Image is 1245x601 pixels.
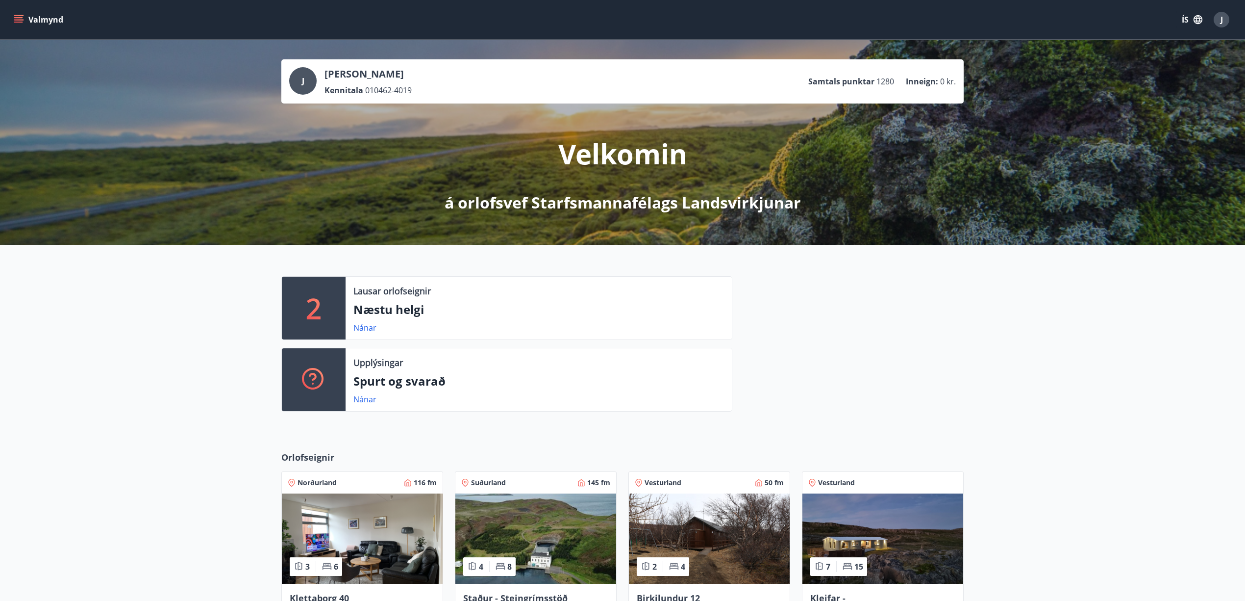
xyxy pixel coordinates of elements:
p: Spurt og svarað [353,373,724,390]
span: 6 [334,561,338,572]
img: Paella dish [282,494,443,584]
p: Kennitala [324,85,363,96]
p: [PERSON_NAME] [324,67,412,81]
img: Paella dish [629,494,790,584]
button: menu [12,11,67,28]
p: Inneign : [906,76,938,87]
span: 0 kr. [940,76,956,87]
span: J [1220,14,1223,25]
span: J [302,76,304,86]
p: Næstu helgi [353,301,724,318]
span: 50 fm [765,478,784,488]
p: á orlofsvef Starfsmannafélags Landsvirkjunar [445,192,801,213]
span: Suðurland [471,478,506,488]
span: 8 [507,561,512,572]
span: 2 [652,561,657,572]
span: 3 [305,561,310,572]
a: Nánar [353,394,376,405]
span: Orlofseignir [281,451,334,464]
span: 145 fm [587,478,610,488]
a: Nánar [353,322,376,333]
button: J [1210,8,1233,31]
span: Vesturland [645,478,681,488]
span: Vesturland [818,478,855,488]
span: 4 [479,561,483,572]
p: Velkomin [558,135,687,172]
span: 4 [681,561,685,572]
img: Paella dish [802,494,963,584]
p: 2 [306,289,322,327]
p: Upplýsingar [353,356,403,369]
span: Norðurland [298,478,337,488]
button: ÍS [1176,11,1208,28]
img: Paella dish [455,494,616,584]
p: Lausar orlofseignir [353,285,431,297]
span: 7 [826,561,830,572]
span: 116 fm [414,478,437,488]
p: Samtals punktar [808,76,874,87]
span: 1280 [876,76,894,87]
span: 010462-4019 [365,85,412,96]
span: 15 [854,561,863,572]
